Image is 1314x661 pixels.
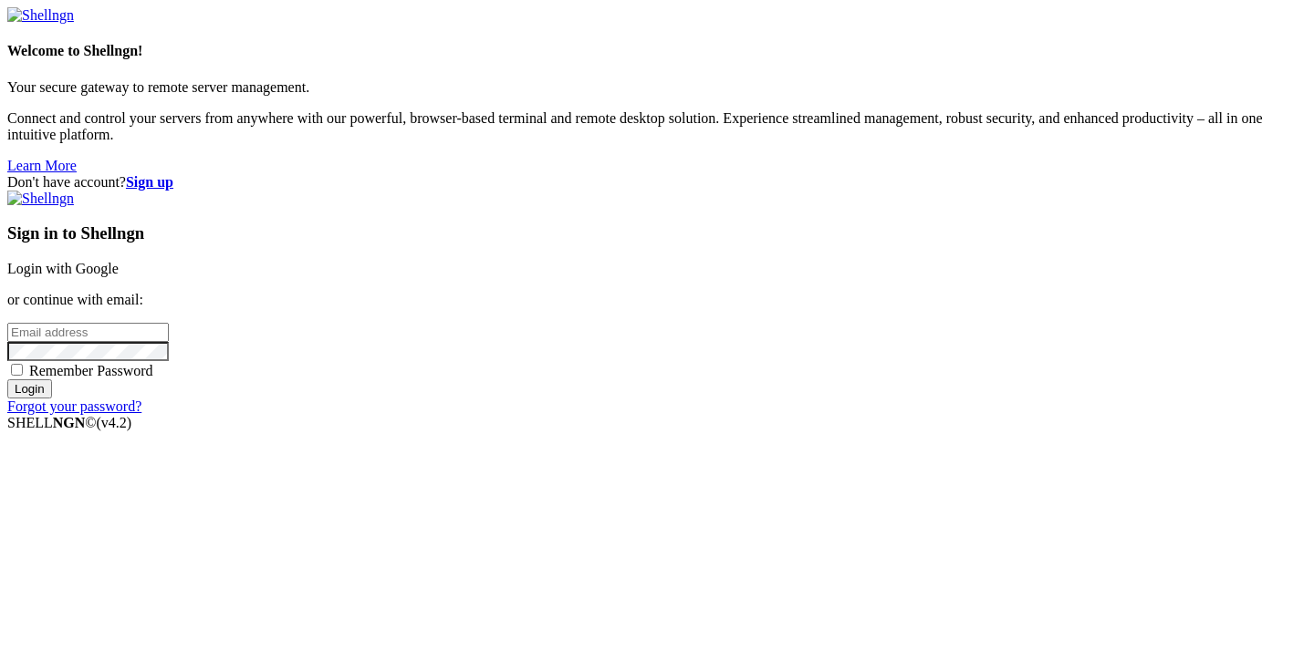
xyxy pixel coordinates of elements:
h4: Welcome to Shellngn! [7,43,1307,59]
b: NGN [53,415,86,430]
div: Don't have account? [7,174,1307,191]
a: Forgot your password? [7,398,141,414]
a: Login with Google [7,261,119,276]
p: Your secure gateway to remote server management. [7,79,1307,96]
p: Connect and control your servers from anywhere with our powerful, browser-based terminal and remo... [7,110,1307,143]
input: Email address [7,323,169,342]
a: Sign up [126,174,173,190]
h3: Sign in to Shellngn [7,223,1307,243]
input: Remember Password [11,364,23,376]
a: Learn More [7,158,77,173]
span: 4.2.0 [97,415,132,430]
p: or continue with email: [7,292,1307,308]
span: Remember Password [29,363,153,378]
img: Shellngn [7,191,74,207]
input: Login [7,379,52,398]
span: SHELL © [7,415,131,430]
img: Shellngn [7,7,74,24]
